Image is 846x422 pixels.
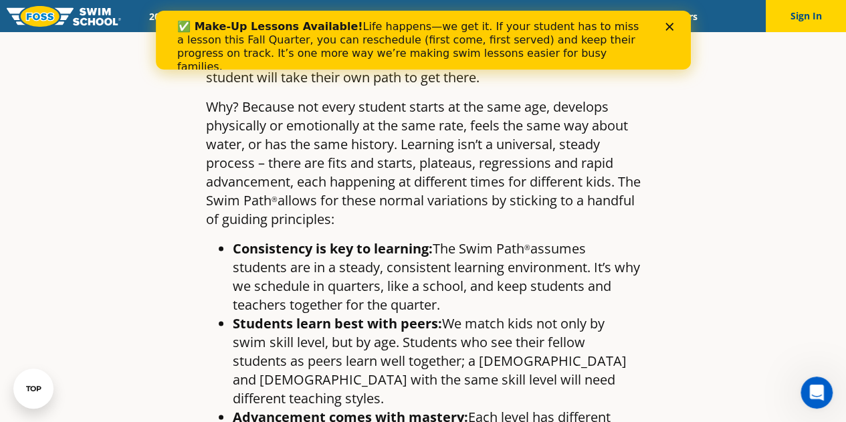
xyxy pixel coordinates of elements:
[801,377,833,409] iframe: Intercom live chat
[21,9,492,63] div: Life happens—we get it. If your student has to miss a lesson this Fall Quarter, you can reschedul...
[278,10,395,23] a: Swim Path® Program
[233,314,442,332] strong: Students learn best with peers:
[233,239,433,257] strong: Consistency is key to learning:
[272,195,278,204] sup: ®
[524,243,530,252] sup: ®
[26,385,41,393] div: TOP
[469,10,611,23] a: Swim Like [PERSON_NAME]
[653,10,708,23] a: Careers
[395,10,469,23] a: About FOSS
[138,10,221,23] a: 2025 Calendar
[510,12,523,20] div: Close
[7,6,121,27] img: FOSS Swim School Logo
[611,10,653,23] a: Blog
[221,10,278,23] a: Schools
[156,11,691,70] iframe: Intercom live chat banner
[233,239,641,314] li: The Swim Path assumes students are in a steady, consistent learning environment. It’s why we sche...
[206,98,641,229] p: Why? Because not every student starts at the same age, develops physically or emotionally at the ...
[21,9,207,22] b: ✅ Make-Up Lessons Available!
[233,314,641,408] li: We match kids not only by swim skill level, but by age. Students who see their fellow students as...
